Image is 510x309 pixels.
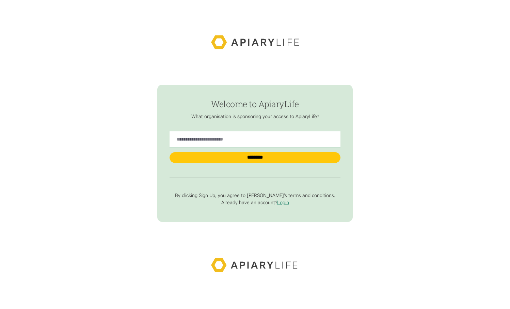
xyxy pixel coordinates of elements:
[170,193,341,199] p: By clicking Sign Up, you agree to [PERSON_NAME]’s terms and conditions.
[277,200,289,206] a: Login
[170,200,341,206] p: Already have an account?
[170,99,341,109] h1: Welcome to ApiaryLife
[170,114,341,120] p: What organisation is sponsoring your access to ApiaryLife?
[157,85,353,222] form: find-employer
